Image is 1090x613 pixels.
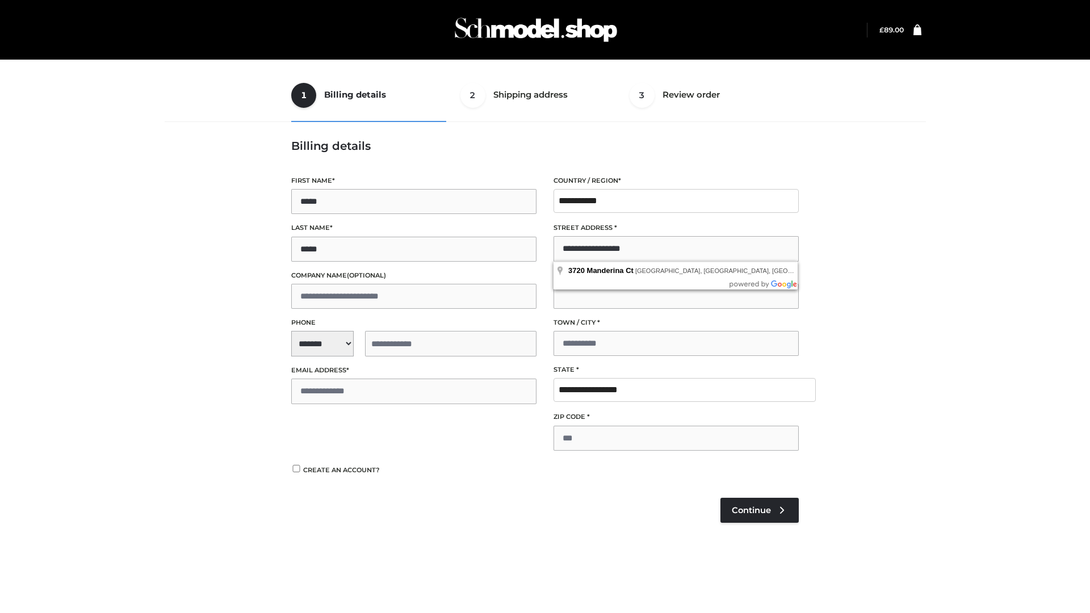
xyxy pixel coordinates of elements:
[568,266,585,275] span: 3720
[554,222,799,233] label: Street address
[554,412,799,422] label: ZIP Code
[451,7,621,52] img: Schmodel Admin 964
[303,466,380,474] span: Create an account?
[554,364,799,375] label: State
[732,505,771,515] span: Continue
[879,26,884,34] span: £
[291,139,799,153] h3: Billing details
[291,365,536,376] label: Email address
[291,465,301,472] input: Create an account?
[291,175,536,186] label: First name
[347,271,386,279] span: (optional)
[879,26,904,34] a: £89.00
[720,498,799,523] a: Continue
[554,317,799,328] label: Town / City
[554,175,799,186] label: Country / Region
[879,26,904,34] bdi: 89.00
[587,266,634,275] span: Manderina Ct
[291,270,536,281] label: Company name
[291,222,536,233] label: Last name
[635,267,837,274] span: [GEOGRAPHIC_DATA], [GEOGRAPHIC_DATA], [GEOGRAPHIC_DATA]
[291,317,536,328] label: Phone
